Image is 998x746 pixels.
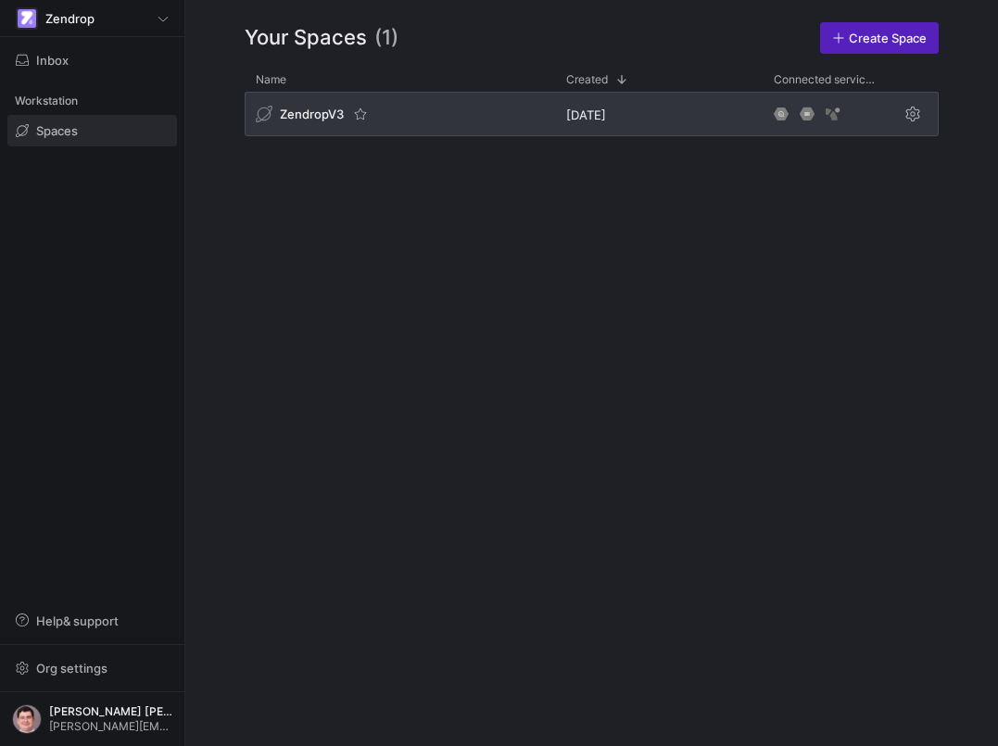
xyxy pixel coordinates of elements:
span: ZendropV3 [280,107,344,121]
span: Org settings [36,661,107,676]
button: Org settings [7,652,177,684]
div: Workstation [7,87,177,115]
div: Press SPACE to select this row. [245,92,939,144]
span: Name [256,73,286,86]
span: [PERSON_NAME][EMAIL_ADDRESS][DOMAIN_NAME] [49,720,172,733]
span: Inbox [36,53,69,68]
button: Inbox [7,44,177,76]
span: Created [566,73,608,86]
button: https://storage.googleapis.com/y42-prod-data-exchange/images/G2kHvxVlt02YItTmblwfhPy4mK5SfUxFU6Tr... [7,700,177,739]
span: Your Spaces [245,22,367,54]
span: Zendrop [45,11,95,26]
span: Spaces [36,123,78,138]
span: [PERSON_NAME] [PERSON_NAME] [PERSON_NAME] [49,705,172,718]
span: Create Space [849,31,927,45]
span: (1) [374,22,398,54]
a: Create Space [820,22,939,54]
img: https://storage.googleapis.com/y42-prod-data-exchange/images/qZXOSqkTtPuVcXVzF40oUlM07HVTwZXfPK0U... [18,9,36,28]
img: https://storage.googleapis.com/y42-prod-data-exchange/images/G2kHvxVlt02YItTmblwfhPy4mK5SfUxFU6Tr... [12,704,42,734]
a: Org settings [7,663,177,677]
span: Connected services [774,73,876,86]
a: Spaces [7,115,177,146]
button: Help& support [7,605,177,637]
span: Help & support [36,613,119,628]
span: [DATE] [566,107,606,122]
